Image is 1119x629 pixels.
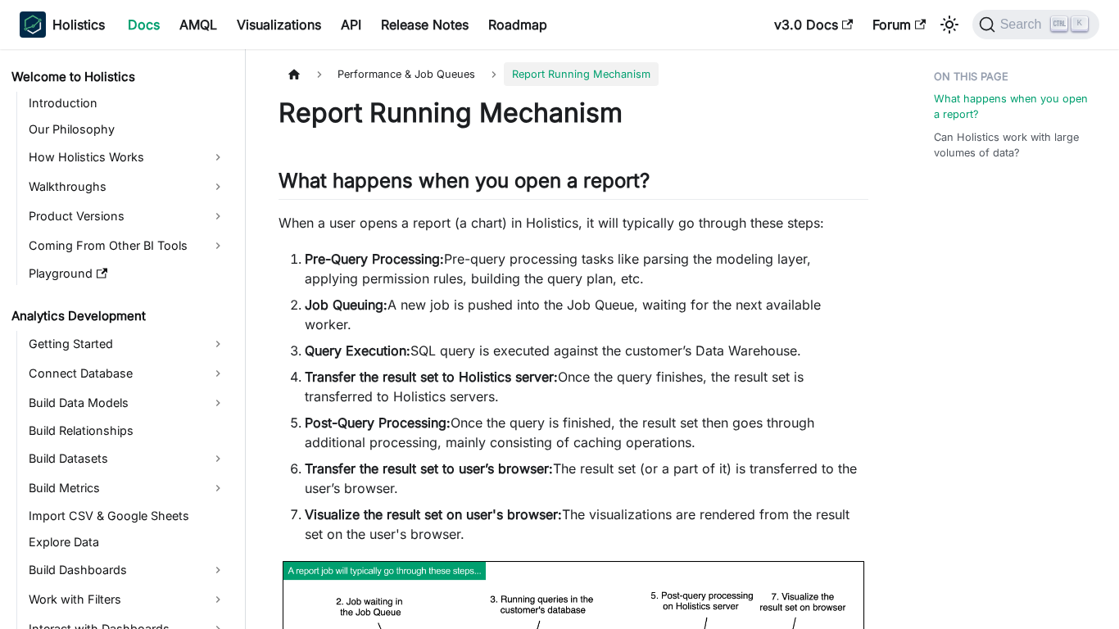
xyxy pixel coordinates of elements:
a: Build Relationships [24,419,231,442]
button: Search (Ctrl+K) [972,10,1099,39]
a: Visualizations [227,11,331,38]
p: When a user opens a report (a chart) in Holistics, it will typically go through these steps: [279,213,868,233]
li: SQL query is executed against the customer’s Data Warehouse. [305,341,868,360]
a: Import CSV & Google Sheets [24,505,231,527]
li: The visualizations are rendered from the result set on the user's browser. [305,505,868,544]
a: Work with Filters [24,586,231,613]
a: Connect Database [24,360,231,387]
a: Product Versions [24,203,231,229]
h1: Report Running Mechanism [279,97,868,129]
a: API [331,11,371,38]
strong: Pre-Query Processing: [305,251,444,267]
li: Once the query finishes, the result set is transferred to Holistics servers. [305,367,868,406]
strong: Query Execution: [305,342,410,359]
a: AMQL [170,11,227,38]
a: Home page [279,62,310,86]
a: HolisticsHolistics [20,11,105,38]
li: Pre-query processing tasks like parsing the modeling layer, applying permission rules, building t... [305,249,868,288]
a: Build Dashboards [24,557,231,583]
a: Can Holistics work with large volumes of data? [934,129,1094,161]
button: Switch between dark and light mode (currently light mode) [936,11,963,38]
img: Holistics [20,11,46,38]
kbd: K [1071,16,1088,31]
a: Explore Data [24,531,231,554]
li: A new job is pushed into the Job Queue, waiting for the next available worker. [305,295,868,334]
a: Docs [118,11,170,38]
strong: Visualize the result set on user's browser: [305,506,562,523]
a: Release Notes [371,11,478,38]
strong: Transfer the result set to Holistics server: [305,369,558,385]
a: Roadmap [478,11,557,38]
a: Build Metrics [24,475,231,501]
a: Analytics Development [7,305,231,328]
a: Welcome to Holistics [7,66,231,88]
a: Forum [863,11,936,38]
span: Search [995,17,1052,32]
strong: Job Queuing: [305,296,387,313]
b: Holistics [52,15,105,34]
a: Build Data Models [24,390,231,416]
a: What happens when you open a report? [934,91,1094,122]
a: Our Philosophy [24,118,231,141]
nav: Breadcrumbs [279,62,868,86]
li: Once the query is finished, the result set then goes through additional processing, mainly consis... [305,413,868,452]
a: Build Datasets [24,446,231,472]
h2: What happens when you open a report? [279,169,868,200]
strong: Transfer the result set to user’s browser: [305,460,553,477]
span: Performance & Job Queues [329,62,483,86]
span: Report Running Mechanism [504,62,659,86]
li: The result set (or a part of it) is transferred to the user’s browser. [305,459,868,498]
a: v3.0 Docs [764,11,863,38]
a: Getting Started [24,331,231,357]
a: How Holistics Works [24,144,231,170]
a: Playground [24,262,231,285]
a: Coming From Other BI Tools [24,233,231,259]
strong: Post-Query Processing: [305,414,451,431]
a: Introduction [24,92,231,115]
a: Walkthroughs [24,174,231,200]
